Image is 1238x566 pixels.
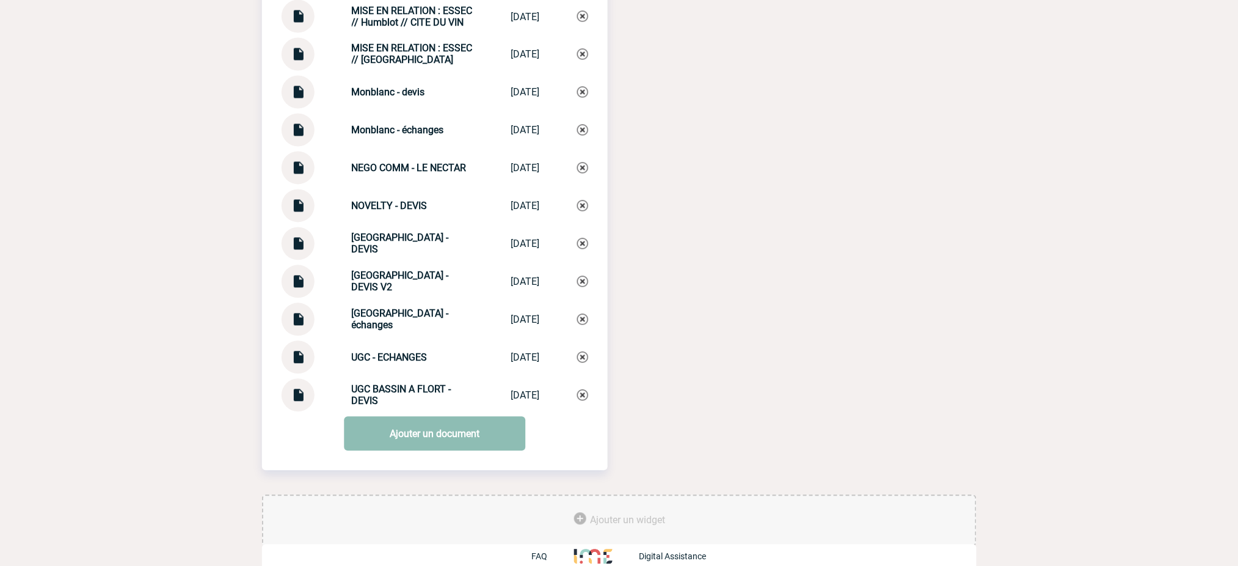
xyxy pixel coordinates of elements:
[352,43,473,66] strong: MISE EN RELATION : ESSEC // [GEOGRAPHIC_DATA]
[511,352,540,364] div: [DATE]
[590,515,665,526] span: Ajouter un widget
[511,11,540,23] div: [DATE]
[262,495,977,546] div: Ajouter des outils d'aide à la gestion de votre événement
[511,390,540,402] div: [DATE]
[352,384,451,407] strong: UGC BASSIN A FLORT - DEVIS
[577,87,588,98] img: Supprimer
[577,200,588,211] img: Supprimer
[577,276,588,287] img: Supprimer
[577,390,588,401] img: Supprimer
[577,163,588,174] img: Supprimer
[511,200,540,212] div: [DATE]
[639,552,707,562] p: Digital Assistance
[352,163,467,174] strong: NEGO COMM - LE NECTAR
[352,87,425,98] strong: Monblanc - devis
[344,417,525,451] a: Ajouter un document
[511,87,540,98] div: [DATE]
[577,49,588,60] img: Supprimer
[352,5,473,28] strong: MISE EN RELATION : ESSEC // Humblot // CITE DU VIN
[577,352,588,363] img: Supprimer
[531,551,574,562] a: FAQ
[577,238,588,249] img: Supprimer
[577,314,588,325] img: Supprimer
[511,276,540,288] div: [DATE]
[352,200,428,212] strong: NOVELTY - DEVIS
[574,549,612,564] img: http://www.idealmeetingsevents.fr/
[352,270,449,293] strong: [GEOGRAPHIC_DATA] - DEVIS V2
[511,49,540,61] div: [DATE]
[352,232,449,255] strong: [GEOGRAPHIC_DATA] - DEVIS
[352,125,444,136] strong: Monblanc - échanges
[352,352,428,364] strong: UGC - ECHANGES
[352,308,449,331] strong: [GEOGRAPHIC_DATA] - échanges
[511,238,540,250] div: [DATE]
[511,125,540,136] div: [DATE]
[531,552,547,562] p: FAQ
[577,11,588,22] img: Supprimer
[511,314,540,326] div: [DATE]
[511,163,540,174] div: [DATE]
[577,125,588,136] img: Supprimer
